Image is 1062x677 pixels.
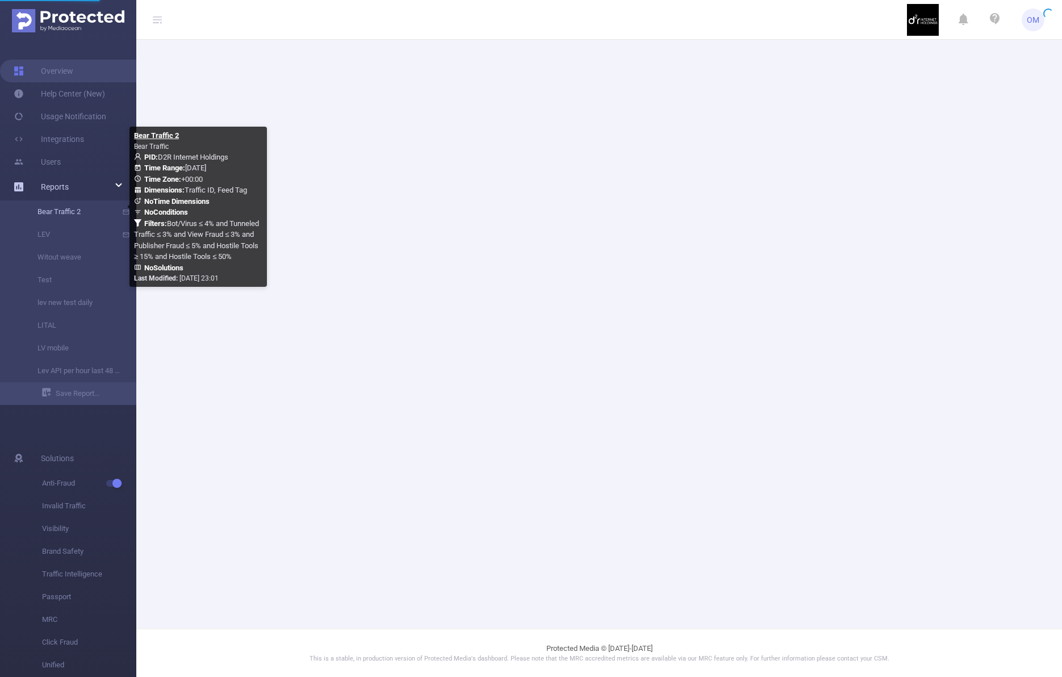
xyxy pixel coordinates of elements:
[23,246,123,269] a: Witout weave
[134,131,179,140] b: Bear Traffic 2
[144,164,185,172] b: Time Range:
[14,82,105,105] a: Help Center (New)
[144,264,183,272] b: No Solutions
[1027,9,1039,31] span: OM
[134,274,219,282] span: [DATE] 23:01
[42,563,136,586] span: Traffic Intelligence
[41,182,69,191] span: Reports
[14,60,73,82] a: Overview
[144,175,181,183] b: Time Zone:
[144,153,158,161] b: PID:
[134,274,178,282] b: Last Modified:
[23,360,123,382] a: Lev API per hour last 48 hours
[165,654,1034,664] p: This is a stable, in production version of Protected Media's dashboard. Please note that the MRC ...
[23,337,123,360] a: LV mobile
[134,153,144,160] i: icon: user
[42,586,136,608] span: Passport
[144,186,185,194] b: Dimensions :
[42,540,136,563] span: Brand Safety
[23,269,123,291] a: Test
[134,153,259,272] span: D2R Internet Holdings [DATE] +00:00
[42,631,136,654] span: Click Fraud
[134,219,259,261] span: Bot/Virus ≤ 4% and Tunneled Traffic ≤ 3% and View Fraud ≤ 3% and Publisher Fraud ≤ 5% and Hostile...
[42,495,136,517] span: Invalid Traffic
[41,175,69,198] a: Reports
[41,447,74,470] span: Solutions
[134,143,169,151] span: Bear Traffic
[42,382,136,405] a: Save Report...
[14,105,106,128] a: Usage Notification
[12,9,124,32] img: Protected Media
[14,128,84,151] a: Integrations
[23,200,123,223] a: Bear Traffic 2
[14,151,61,173] a: Users
[42,608,136,631] span: MRC
[144,208,188,216] b: No Conditions
[144,219,167,228] b: Filters :
[136,629,1062,677] footer: Protected Media © [DATE]-[DATE]
[23,291,123,314] a: lev new test daily
[23,223,123,246] a: LEV
[42,517,136,540] span: Visibility
[42,472,136,495] span: Anti-Fraud
[144,197,210,206] b: No Time Dimensions
[23,314,123,337] a: LITAL
[42,654,136,676] span: Unified
[144,186,247,194] span: Traffic ID, Feed Tag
